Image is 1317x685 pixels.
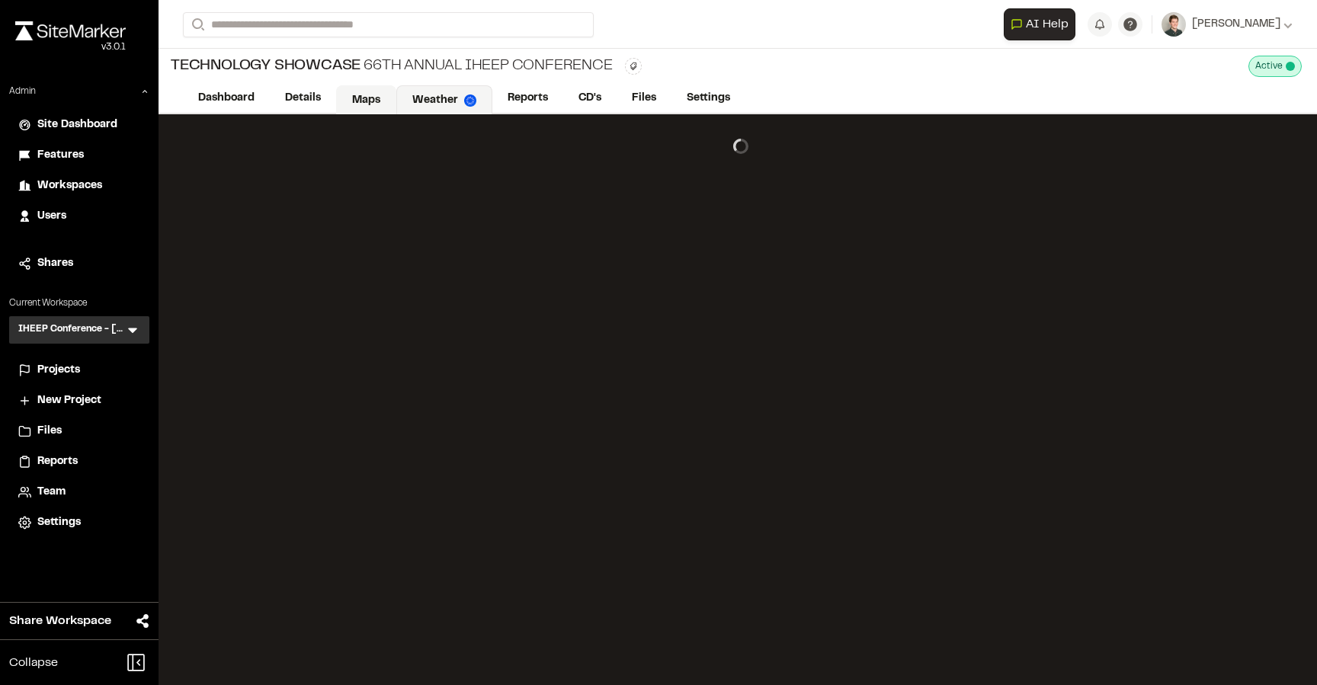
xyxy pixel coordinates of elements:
[18,484,140,501] a: Team
[18,514,140,531] a: Settings
[9,296,149,310] p: Current Workspace
[336,85,396,114] a: Maps
[37,423,62,440] span: Files
[37,255,73,272] span: Shares
[171,55,360,78] span: Technology Showcase
[37,117,117,133] span: Site Dashboard
[671,84,745,113] a: Settings
[1162,12,1186,37] img: User
[18,453,140,470] a: Reports
[1248,56,1302,77] div: This project is active and counting against your active project count.
[1286,62,1295,71] span: This project is active and counting against your active project count.
[9,85,36,98] p: Admin
[1192,16,1280,33] span: [PERSON_NAME]
[18,255,140,272] a: Shares
[1004,8,1081,40] div: Open AI Assistant
[563,84,617,113] a: CD's
[1255,59,1283,73] span: Active
[37,362,80,379] span: Projects
[270,84,336,113] a: Details
[18,117,140,133] a: Site Dashboard
[37,392,101,409] span: New Project
[183,12,210,37] button: Search
[18,423,140,440] a: Files
[18,392,140,409] a: New Project
[1026,15,1069,34] span: AI Help
[183,84,270,113] a: Dashboard
[37,147,84,164] span: Features
[1004,8,1075,40] button: Open AI Assistant
[37,484,66,501] span: Team
[464,94,476,107] img: precipai.png
[9,654,58,672] span: Collapse
[18,322,125,338] h3: IHEEP Conference - [GEOGRAPHIC_DATA] [GEOGRAPHIC_DATA]
[492,84,563,113] a: Reports
[37,453,78,470] span: Reports
[18,178,140,194] a: Workspaces
[9,612,111,630] span: Share Workspace
[37,208,66,225] span: Users
[15,40,126,54] div: Oh geez...please don't...
[625,58,642,75] button: Edit Tags
[18,147,140,164] a: Features
[15,21,126,40] img: rebrand.png
[617,84,671,113] a: Files
[37,514,81,531] span: Settings
[396,85,492,114] a: Weather
[18,208,140,225] a: Users
[18,362,140,379] a: Projects
[1162,12,1293,37] button: [PERSON_NAME]
[37,178,102,194] span: Workspaces
[171,55,613,78] div: 66th Annual IHEEP Conference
